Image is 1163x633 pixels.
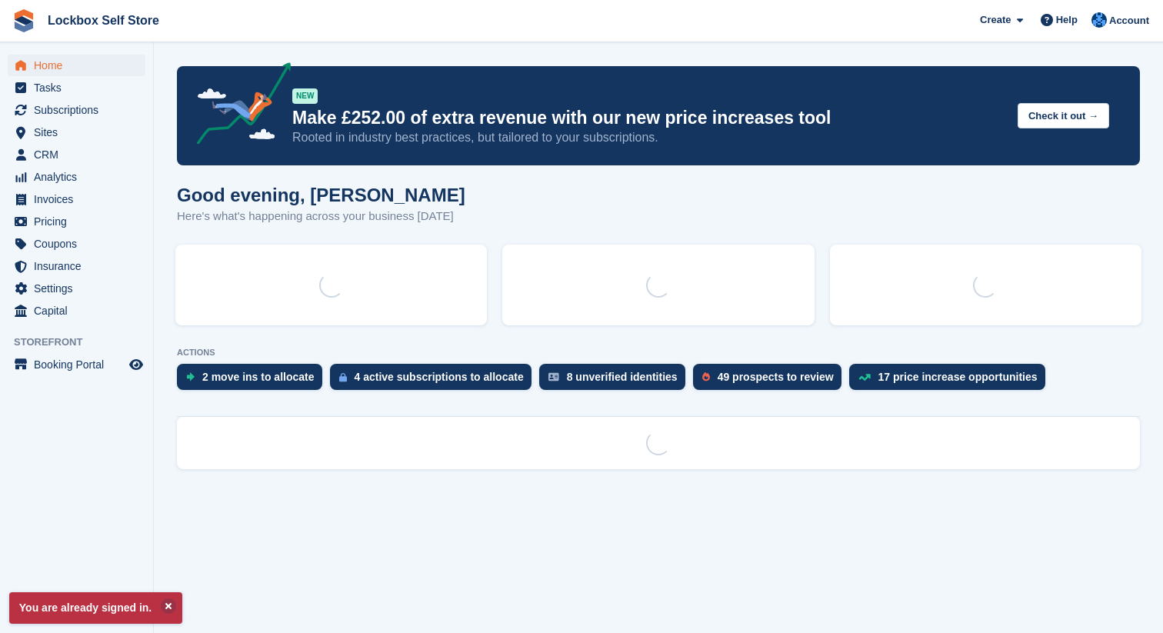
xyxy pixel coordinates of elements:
[8,55,145,76] a: menu
[8,278,145,299] a: menu
[1056,12,1078,28] span: Help
[177,208,465,225] p: Here's what's happening across your business [DATE]
[8,233,145,255] a: menu
[702,372,710,381] img: prospect-51fa495bee0391a8d652442698ab0144808aea92771e9ea1ae160a38d050c398.svg
[980,12,1011,28] span: Create
[8,122,145,143] a: menu
[202,371,315,383] div: 2 move ins to allocate
[34,278,126,299] span: Settings
[1018,103,1109,128] button: Check it out →
[718,371,834,383] div: 49 prospects to review
[8,188,145,210] a: menu
[12,9,35,32] img: stora-icon-8386f47178a22dfd0bd8f6a31ec36ba5ce8667c1dd55bd0f319d3a0aa187defe.svg
[34,255,126,277] span: Insurance
[34,354,126,375] span: Booking Portal
[693,364,849,398] a: 49 prospects to review
[42,8,165,33] a: Lockbox Self Store
[1091,12,1107,28] img: Naomi Davies
[34,77,126,98] span: Tasks
[330,364,539,398] a: 4 active subscriptions to allocate
[292,129,1005,146] p: Rooted in industry best practices, but tailored to your subscriptions.
[8,255,145,277] a: menu
[34,211,126,232] span: Pricing
[34,55,126,76] span: Home
[1109,13,1149,28] span: Account
[177,348,1140,358] p: ACTIONS
[339,372,347,382] img: active_subscription_to_allocate_icon-d502201f5373d7db506a760aba3b589e785aa758c864c3986d89f69b8ff3...
[878,371,1038,383] div: 17 price increase opportunities
[177,185,465,205] h1: Good evening, [PERSON_NAME]
[567,371,678,383] div: 8 unverified identities
[34,99,126,121] span: Subscriptions
[8,300,145,321] a: menu
[8,77,145,98] a: menu
[292,88,318,104] div: NEW
[34,300,126,321] span: Capital
[8,166,145,188] a: menu
[849,364,1053,398] a: 17 price increase opportunities
[34,144,126,165] span: CRM
[184,62,292,150] img: price-adjustments-announcement-icon-8257ccfd72463d97f412b2fc003d46551f7dbcb40ab6d574587a9cd5c0d94...
[186,372,195,381] img: move_ins_to_allocate_icon-fdf77a2bb77ea45bf5b3d319d69a93e2d87916cf1d5bf7949dd705db3b84f3ca.svg
[8,99,145,121] a: menu
[14,335,153,350] span: Storefront
[34,233,126,255] span: Coupons
[8,211,145,232] a: menu
[8,354,145,375] a: menu
[355,371,524,383] div: 4 active subscriptions to allocate
[34,188,126,210] span: Invoices
[34,122,126,143] span: Sites
[9,592,182,624] p: You are already signed in.
[858,374,871,381] img: price_increase_opportunities-93ffe204e8149a01c8c9dc8f82e8f89637d9d84a8eef4429ea346261dce0b2c0.svg
[548,372,559,381] img: verify_identity-adf6edd0f0f0b5bbfe63781bf79b02c33cf7c696d77639b501bdc392416b5a36.svg
[8,144,145,165] a: menu
[127,355,145,374] a: Preview store
[539,364,693,398] a: 8 unverified identities
[34,166,126,188] span: Analytics
[177,364,330,398] a: 2 move ins to allocate
[292,107,1005,129] p: Make £252.00 of extra revenue with our new price increases tool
